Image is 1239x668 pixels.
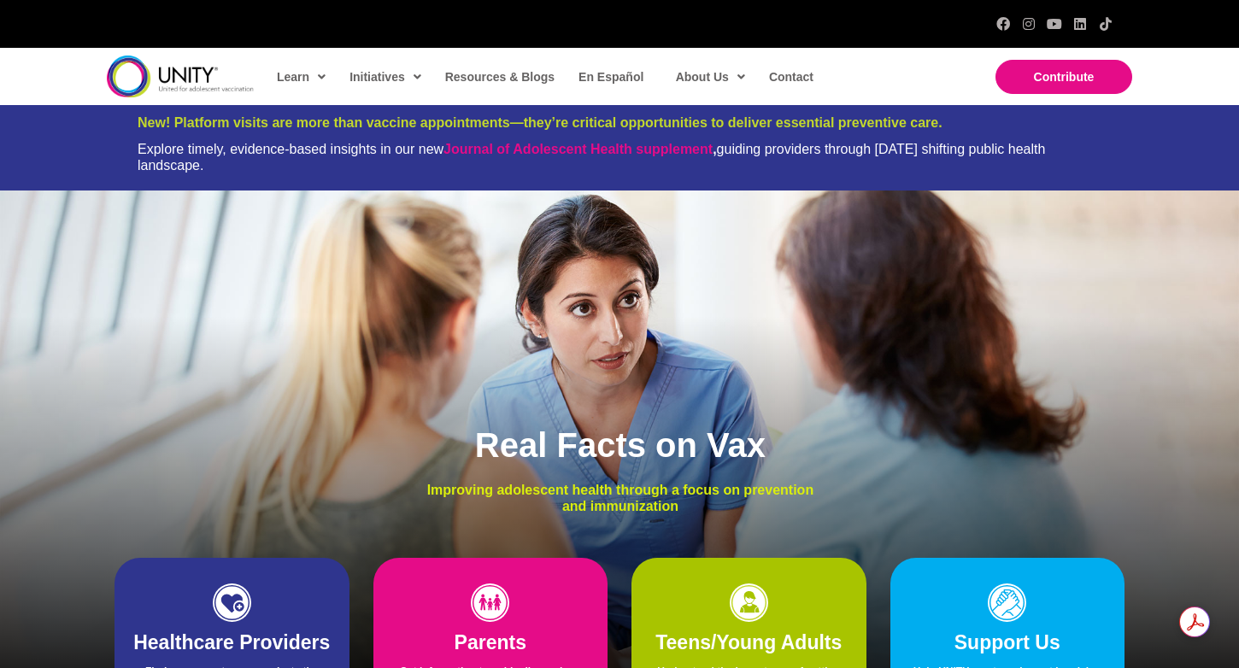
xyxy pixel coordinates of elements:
[471,583,509,622] img: icon-parents-1
[667,57,752,97] a: About Us
[1099,17,1113,31] a: TikTok
[213,583,251,622] img: icon-HCP-1
[414,482,827,514] p: Improving adolescent health through a focus on prevention and immunization
[107,56,254,97] img: unity-logo-dark
[995,60,1132,94] a: Contribute
[1034,70,1095,84] span: Contribute
[1073,17,1087,31] a: LinkedIn
[578,70,643,84] span: En Español
[138,115,942,130] span: New! Platform visits are more than vaccine appointments—they’re critical opportunities to deliver...
[570,57,650,97] a: En Español
[676,64,745,90] span: About Us
[277,64,326,90] span: Learn
[988,583,1026,622] img: icon-support-1
[475,426,766,464] span: Real Facts on Vax
[132,630,332,656] h2: Healthcare Providers
[138,141,1101,173] div: Explore timely, evidence-based insights in our new guiding providers through [DATE] shifting publ...
[443,142,716,156] strong: ,
[390,630,591,656] h2: Parents
[996,17,1010,31] a: Facebook
[730,583,768,622] img: icon-teens-1
[769,70,813,84] span: Contact
[907,630,1108,656] h2: Support Us
[760,57,820,97] a: Contact
[649,630,849,656] h2: Teens/Young Adults
[349,64,421,90] span: Initiatives
[445,70,555,84] span: Resources & Blogs
[1048,17,1061,31] a: YouTube
[437,57,561,97] a: Resources & Blogs
[1022,17,1036,31] a: Instagram
[443,142,713,156] a: Journal of Adolescent Health supplement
